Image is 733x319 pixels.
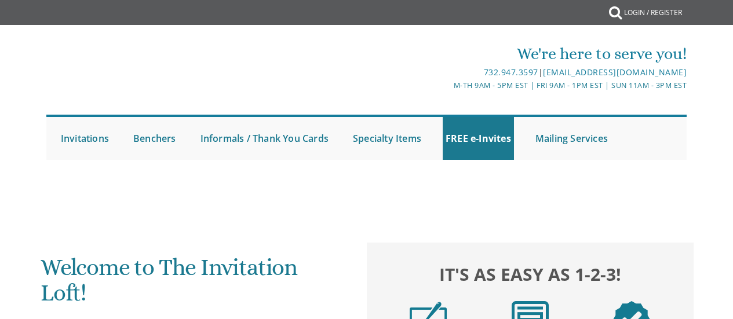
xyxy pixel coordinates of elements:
a: FREE e-Invites [443,117,514,160]
div: M-Th 9am - 5pm EST | Fri 9am - 1pm EST | Sun 11am - 3pm EST [260,79,687,91]
a: [EMAIL_ADDRESS][DOMAIN_NAME] [543,67,687,78]
div: | [260,65,687,79]
a: Mailing Services [533,117,611,160]
a: 732.947.3597 [484,67,538,78]
a: Specialty Items [350,117,424,160]
div: We're here to serve you! [260,42,687,65]
a: Benchers [130,117,179,160]
a: Informals / Thank You Cards [198,117,331,160]
h1: Welcome to The Invitation Loft! [41,255,346,314]
a: Invitations [58,117,112,160]
h2: It's as easy as 1-2-3! [377,261,683,287]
